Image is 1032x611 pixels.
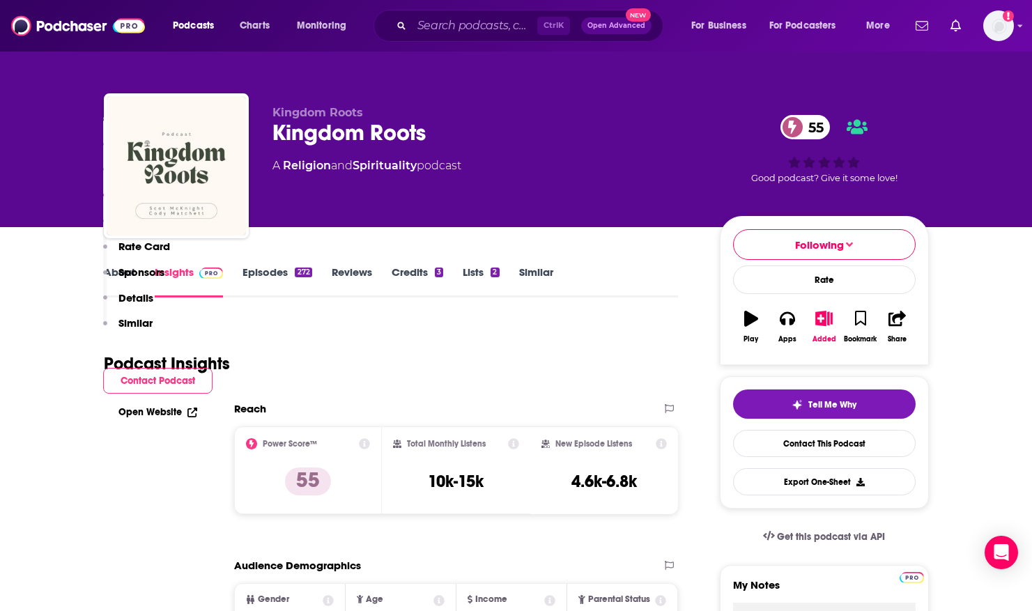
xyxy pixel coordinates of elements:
[900,572,924,583] img: Podchaser Pro
[240,16,270,36] span: Charts
[331,159,353,172] span: and
[1003,10,1014,22] svg: Add a profile image
[733,468,916,495] button: Export One-Sheet
[272,157,461,174] div: A podcast
[103,291,153,317] button: Details
[760,15,856,37] button: open menu
[752,520,897,554] a: Get this podcast via API
[428,471,484,492] h3: 10k-15k
[808,399,856,410] span: Tell Me Why
[283,159,331,172] a: Religion
[519,265,553,297] a: Similar
[626,8,651,22] span: New
[475,595,507,604] span: Income
[866,16,890,36] span: More
[287,15,364,37] button: open menu
[983,10,1014,41] span: Logged in as ShellB
[435,268,443,277] div: 3
[107,96,246,235] img: Kingdom Roots
[733,578,916,603] label: My Notes
[234,402,266,415] h2: Reach
[392,265,443,297] a: Credits3
[258,595,289,604] span: Gender
[733,265,916,294] div: Rate
[491,268,499,277] div: 2
[587,22,645,29] span: Open Advanced
[733,302,769,352] button: Play
[777,531,885,543] span: Get this podcast via API
[681,15,764,37] button: open menu
[332,265,372,297] a: Reviews
[806,302,842,352] button: Added
[118,316,153,330] p: Similar
[733,430,916,457] a: Contact This Podcast
[387,10,677,42] div: Search podcasts, credits, & more...
[795,238,844,252] span: Following
[103,368,213,394] button: Contact Podcast
[844,335,877,343] div: Bookmark
[945,14,966,38] a: Show notifications dropdown
[983,10,1014,41] img: User Profile
[272,106,363,119] span: Kingdom Roots
[295,268,311,277] div: 272
[751,173,898,183] span: Good podcast? Give it some love!
[983,10,1014,41] button: Show profile menu
[888,335,907,343] div: Share
[744,335,758,343] div: Play
[173,16,214,36] span: Podcasts
[985,536,1018,569] div: Open Intercom Messenger
[366,595,383,604] span: Age
[720,106,929,192] div: 55Good podcast? Give it some love!
[412,15,537,37] input: Search podcasts, credits, & more...
[769,302,806,352] button: Apps
[537,17,570,35] span: Ctrl K
[792,399,803,410] img: tell me why sparkle
[879,302,915,352] button: Share
[794,115,831,139] span: 55
[234,559,361,572] h2: Audience Demographics
[900,570,924,583] a: Pro website
[555,439,632,449] h2: New Episode Listens
[856,15,907,37] button: open menu
[733,229,916,260] button: Following
[103,316,153,342] button: Similar
[588,595,650,604] span: Parental Status
[769,16,836,36] span: For Podcasters
[780,115,831,139] a: 55
[297,16,346,36] span: Monitoring
[118,406,197,418] a: Open Website
[103,265,164,291] button: Sponsors
[285,467,331,495] p: 55
[242,265,311,297] a: Episodes272
[118,291,153,304] p: Details
[263,439,317,449] h2: Power Score™
[11,13,145,39] img: Podchaser - Follow, Share and Rate Podcasts
[231,15,278,37] a: Charts
[118,265,164,279] p: Sponsors
[812,335,836,343] div: Added
[407,439,486,449] h2: Total Monthly Listens
[353,159,417,172] a: Spirituality
[733,389,916,419] button: tell me why sparkleTell Me Why
[163,15,232,37] button: open menu
[581,17,652,34] button: Open AdvancedNew
[778,335,796,343] div: Apps
[691,16,746,36] span: For Business
[842,302,879,352] button: Bookmark
[910,14,934,38] a: Show notifications dropdown
[571,471,637,492] h3: 4.6k-6.8k
[463,265,499,297] a: Lists2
